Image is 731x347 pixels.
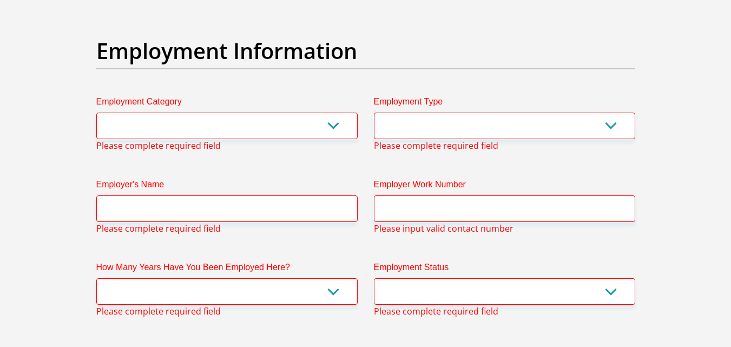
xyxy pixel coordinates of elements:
span: Please complete required field [374,305,498,318]
span: Please complete required field [96,305,221,318]
h2: Employment Information [96,38,635,64]
span: Please input valid contact number [374,222,513,235]
label: Employment Type [374,95,635,113]
label: Employer Work Number [374,178,635,195]
span: Please complete required field [374,139,498,152]
label: Employer's Name [96,178,358,195]
span: Please complete required field [96,139,221,152]
input: Employer Work Number [374,195,635,222]
label: Employment Category [96,95,358,113]
input: Employer's Name [96,195,358,222]
span: Please complete required field [96,222,221,235]
label: How Many Years Have You Been Employed Here? [96,261,358,278]
label: Employment Status [374,261,635,278]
